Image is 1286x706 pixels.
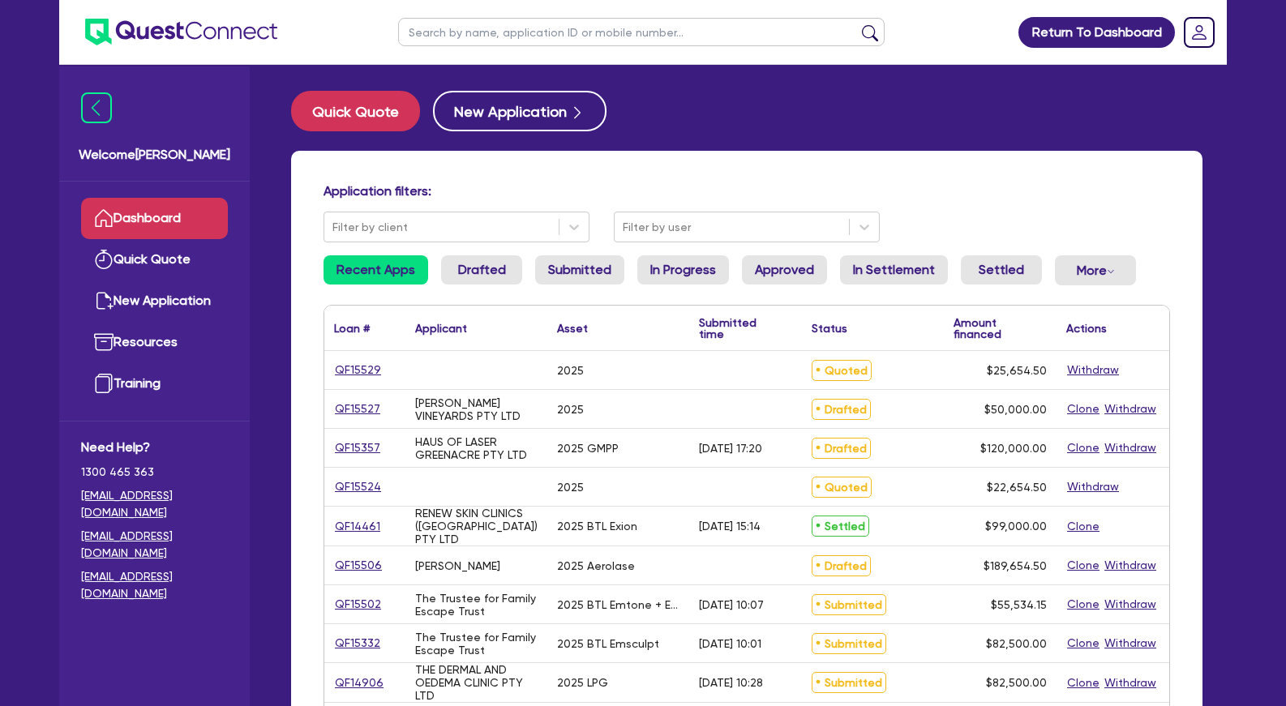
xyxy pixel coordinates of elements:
[1066,595,1100,614] button: Clone
[334,477,382,496] a: QF15524
[334,400,381,418] a: QF15527
[94,291,114,310] img: new-application
[699,676,763,689] div: [DATE] 10:28
[535,255,624,285] a: Submitted
[812,516,869,537] span: Settled
[334,323,370,334] div: Loan #
[557,364,584,377] div: 2025
[291,91,420,131] button: Quick Quote
[637,255,729,285] a: In Progress
[415,507,538,546] div: RENEW SKIN CLINICS ([GEOGRAPHIC_DATA]) PTY LTD
[812,323,847,334] div: Status
[415,323,467,334] div: Applicant
[1018,17,1175,48] a: Return To Dashboard
[415,435,538,461] div: HAUS OF LASER GREENACRE PTY LTD
[699,598,764,611] div: [DATE] 10:07
[1066,634,1100,653] button: Clone
[812,672,886,693] span: Submitted
[985,520,1047,533] span: $99,000.00
[1066,556,1100,575] button: Clone
[94,374,114,393] img: training
[987,481,1047,494] span: $22,654.50
[984,403,1047,416] span: $50,000.00
[812,360,872,381] span: Quoted
[81,92,112,123] img: icon-menu-close
[85,19,277,45] img: quest-connect-logo-blue
[334,634,381,653] a: QF15332
[1066,477,1120,496] button: Withdraw
[441,255,522,285] a: Drafted
[334,556,383,575] a: QF15506
[699,442,762,455] div: [DATE] 17:20
[81,487,228,521] a: [EMAIL_ADDRESS][DOMAIN_NAME]
[433,91,607,131] button: New Application
[557,598,679,611] div: 2025 BTL Emtone + Emsella appicator
[81,239,228,280] a: Quick Quote
[334,361,382,379] a: QF15529
[1066,517,1100,536] button: Clone
[81,198,228,239] a: Dashboard
[1104,400,1157,418] button: Withdraw
[812,555,871,576] span: Drafted
[742,255,827,285] a: Approved
[81,528,228,562] a: [EMAIL_ADDRESS][DOMAIN_NAME]
[1066,361,1120,379] button: Withdraw
[1066,400,1100,418] button: Clone
[1066,674,1100,692] button: Clone
[1066,439,1100,457] button: Clone
[81,568,228,602] a: [EMAIL_ADDRESS][DOMAIN_NAME]
[324,183,1170,199] h4: Application filters:
[1104,556,1157,575] button: Withdraw
[415,592,538,618] div: The Trustee for Family Escape Trust
[291,91,433,131] a: Quick Quote
[812,594,886,615] span: Submitted
[334,439,381,457] a: QF15357
[415,663,538,702] div: THE DERMAL AND OEDEMA CLINIC PTY LTD
[557,481,584,494] div: 2025
[986,637,1047,650] span: $82,500.00
[980,442,1047,455] span: $120,000.00
[557,520,637,533] div: 2025 BTL Exion
[81,464,228,481] span: 1300 465 363
[1104,634,1157,653] button: Withdraw
[81,322,228,363] a: Resources
[415,631,538,657] div: The Trustee for Family Escape Trust
[557,403,584,416] div: 2025
[961,255,1042,285] a: Settled
[557,323,588,334] div: Asset
[1066,323,1107,334] div: Actions
[81,363,228,404] a: Training
[334,595,382,614] a: QF15502
[840,255,948,285] a: In Settlement
[1055,255,1136,285] button: Dropdown toggle
[699,520,761,533] div: [DATE] 15:14
[415,396,538,422] div: [PERSON_NAME] VINEYARDS PTY LTD
[81,280,228,322] a: New Application
[557,559,635,572] div: 2025 Aerolase
[987,364,1047,377] span: $25,654.50
[557,676,608,689] div: 2025 LPG
[954,317,1047,340] div: Amount financed
[557,442,619,455] div: 2025 GMPP
[986,676,1047,689] span: $82,500.00
[94,332,114,352] img: resources
[81,438,228,457] span: Need Help?
[94,250,114,269] img: quick-quote
[812,399,871,420] span: Drafted
[324,255,428,285] a: Recent Apps
[398,18,885,46] input: Search by name, application ID or mobile number...
[1178,11,1220,53] a: Dropdown toggle
[334,517,381,536] a: QF14461
[1104,439,1157,457] button: Withdraw
[699,637,761,650] div: [DATE] 10:01
[1104,674,1157,692] button: Withdraw
[415,559,500,572] div: [PERSON_NAME]
[1104,595,1157,614] button: Withdraw
[812,438,871,459] span: Drafted
[812,633,886,654] span: Submitted
[812,477,872,498] span: Quoted
[984,559,1047,572] span: $189,654.50
[79,145,230,165] span: Welcome [PERSON_NAME]
[557,637,659,650] div: 2025 BTL Emsculpt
